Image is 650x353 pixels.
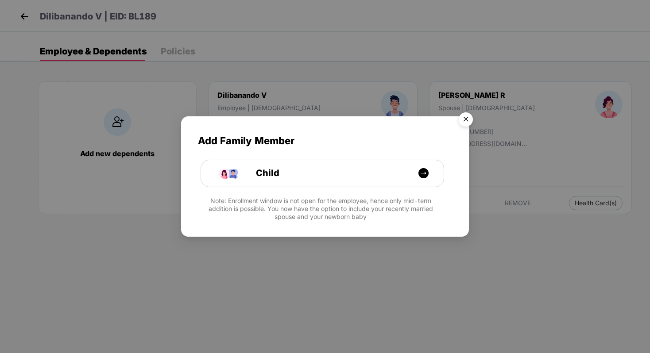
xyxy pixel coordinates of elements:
[198,197,452,221] div: Note: Enrollment window is not open for the employee, hence only mid-term addition is possible. Y...
[418,168,429,179] img: icon
[453,108,478,133] img: svg+xml;base64,PHN2ZyB4bWxucz0iaHR0cDovL3d3dy53My5vcmcvMjAwMC9zdmciIHdpZHRoPSI1NiIgaGVpZ2h0PSI1Ni...
[236,166,279,180] span: Child
[216,160,242,186] img: icon
[198,133,452,149] span: Add Family Member
[453,108,477,132] button: Close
